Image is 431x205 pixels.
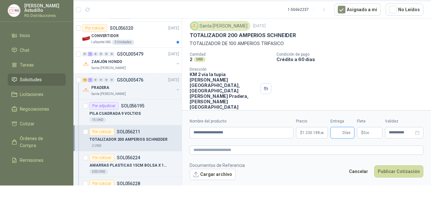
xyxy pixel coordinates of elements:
p: SOL056211 [117,130,140,134]
span: Cotizar [20,120,34,127]
a: Licitaciones [8,88,66,100]
div: 1 - 50 de 2237 [288,4,329,15]
span: Remisiones [20,157,43,164]
img: Company Logo [82,60,90,68]
p: $1.230.188,68 [296,127,328,138]
p: PRADERA [91,85,109,91]
div: 0 [110,52,114,56]
a: Por adjudicarSOL056195PILA CUADRADA 9 VOLTIOS15 UND [73,99,182,125]
span: Inicio [20,32,30,39]
p: [DATE] [168,77,179,83]
a: Solicitudes [8,74,66,86]
button: Publicar Cotización [374,165,423,177]
span: Tareas [20,61,34,68]
div: 15 UND [89,117,106,122]
p: $ 0,00 [357,127,382,138]
p: SOL056320 [110,26,133,30]
a: Chat [8,44,66,56]
label: Entrega [330,118,354,124]
p: [DATE] [253,23,266,29]
label: Nombre del producto [190,118,293,124]
span: Negociaciones [20,106,49,113]
div: 0 [99,52,103,56]
p: Santa [PERSON_NAME] [91,66,126,71]
label: Validez [385,118,423,124]
p: Santa [PERSON_NAME] [91,91,126,97]
p: Lafayette SAS [91,40,111,45]
a: Tareas [8,59,66,71]
p: [PERSON_NAME] Astudillo [24,4,66,12]
p: ZANJÓN HONDO [91,59,122,65]
p: Cantidad [190,52,271,57]
span: Licitaciones [20,91,43,98]
button: Cargar archivo [190,169,236,180]
a: Por cotizarSOL056228 [73,177,182,203]
a: Órdenes de Compra [8,132,66,152]
p: Dirección [190,67,258,72]
div: 1 [88,78,93,82]
p: 2 [190,57,193,62]
p: KM 2 vía la tupia [PERSON_NAME][GEOGRAPHIC_DATA], [GEOGRAPHIC_DATA][PERSON_NAME] Pradera , [PERSO... [190,72,258,110]
a: Configuración [8,169,66,181]
p: SOL056228 [117,181,140,186]
p: GSOL005476 [117,78,143,82]
div: Por cotizar [82,24,107,32]
a: 0 1 0 0 0 0 GSOL005479[DATE] Company LogoZANJÓN HONDOSanta [PERSON_NAME] [82,50,180,71]
p: CONVERTIDOR [91,33,119,39]
div: 0 [104,78,109,82]
button: Cancelar [345,165,372,177]
img: Company Logo [82,86,90,94]
span: Chat [20,47,29,54]
a: Negociaciones [8,103,66,115]
div: Por cotizar [89,154,114,162]
a: 13 1 0 0 0 0 GSOL005476[DATE] Company LogoPRADERASanta [PERSON_NAME] [82,76,180,97]
p: [DATE] [168,25,179,31]
p: SOL056195 [121,104,144,108]
button: Asignado a mi [334,4,381,16]
p: GSOL005479 [117,52,143,56]
a: Por cotizarSOL056320[DATE] Company LogoCONVERTIDORLafayette SAS3 Unidades [73,22,182,48]
div: Por cotizar [89,128,114,136]
div: 1 [88,52,93,56]
p: TOTALIZADOR DE 100 AMPERIOS TRIFASICO [190,40,423,47]
a: Cotizar [8,118,66,130]
img: Company Logo [82,35,90,42]
div: 0 [93,78,98,82]
a: Por cotizarSOL056211TOTALIZADOR 200 AMPERIOS SCHNEIDER2 UND [73,125,182,151]
img: Company Logo [191,22,198,29]
p: RG Distribuciones [24,14,66,18]
a: Inicio [8,29,66,42]
label: Precio [296,118,328,124]
div: Por adjudicar [89,102,118,110]
p: TOTALIZADOR 200 AMPERIOS SCHNEIDER [190,32,296,39]
span: $ [361,131,363,135]
span: ,00 [366,131,369,135]
div: 2 UND [89,143,104,148]
div: Santa [PERSON_NAME] [190,21,250,31]
span: 1.230.188 [302,131,324,135]
div: Por cotizar [89,180,114,187]
p: Documentos de Referencia [190,162,245,169]
p: Condición de pago [276,52,428,57]
p: [DATE] [168,51,179,57]
button: No Leídos [386,4,423,16]
span: Órdenes de Compra [20,135,60,149]
p: SOL056224 [117,155,140,160]
p: PILA CUADRADA 9 VOLTIOS [89,111,141,117]
p: TOTALIZADOR 200 AMPERIOS SCHNEIDER [89,137,168,143]
div: 0 [110,78,114,82]
a: Remisiones [8,154,66,166]
p: Crédito a 60 días [276,57,428,62]
a: Por cotizarSOL056224AMARRAS PLASTICAS 15CM BOLSA X 100 UND500 UND [73,151,182,177]
div: 0 [93,52,98,56]
span: 0 [363,131,369,135]
div: UND [194,57,206,62]
div: 500 UND [89,169,108,174]
div: 0 [82,52,87,56]
span: Solicitudes [20,76,42,83]
div: 0 [104,52,109,56]
div: 13 [82,78,87,82]
img: Company Logo [8,4,20,17]
div: 3 Unidades [112,40,134,45]
span: ,68 [320,131,324,135]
